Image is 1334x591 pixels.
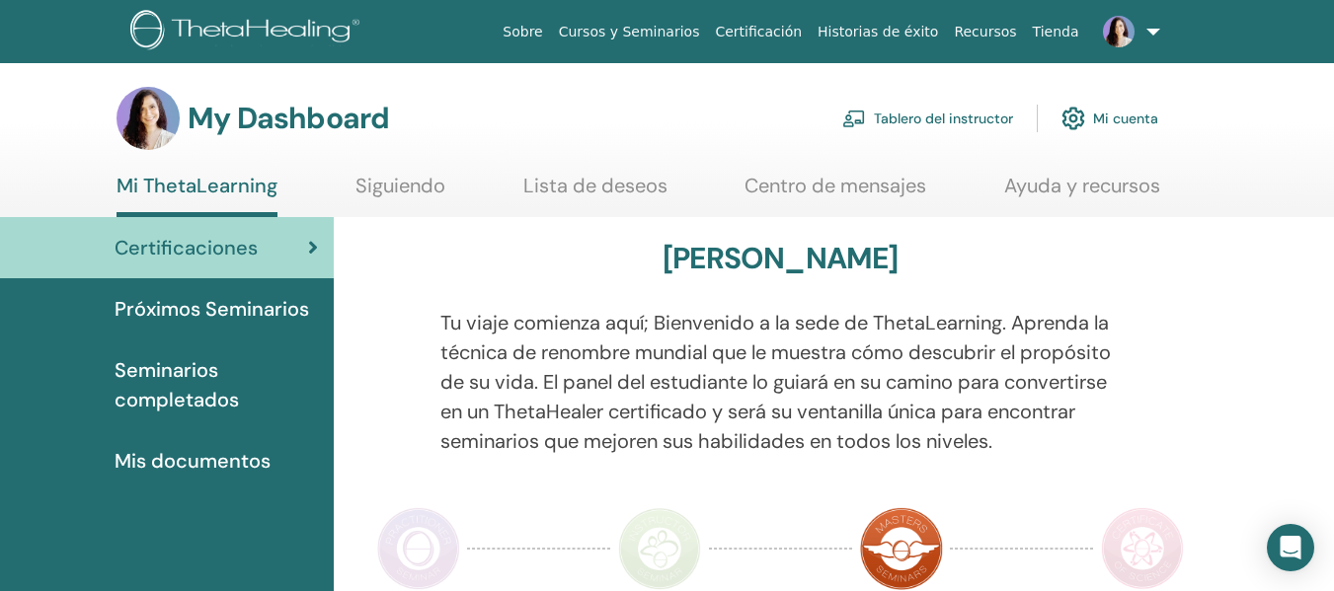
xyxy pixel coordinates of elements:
a: Ayuda y recursos [1004,174,1160,212]
a: Recursos [946,14,1024,50]
img: Certificate of Science [1101,507,1184,590]
span: Certificaciones [115,233,258,262]
a: Historias de éxito [810,14,946,50]
img: default.jpg [1103,16,1135,47]
a: Mi cuenta [1061,97,1158,140]
a: Lista de deseos [523,174,667,212]
h3: [PERSON_NAME] [663,241,899,276]
div: Open Intercom Messenger [1267,524,1314,571]
img: Master [860,507,943,590]
a: Certificación [707,14,810,50]
span: Seminarios completados [115,355,318,414]
img: default.jpg [117,87,180,150]
a: Tablero del instructor [842,97,1013,140]
img: Instructor [618,507,701,590]
p: Tu viaje comienza aquí; Bienvenido a la sede de ThetaLearning. Aprenda la técnica de renombre mun... [440,308,1121,456]
h3: My Dashboard [188,101,389,136]
span: Mis documentos [115,446,271,476]
a: Centro de mensajes [745,174,926,212]
img: chalkboard-teacher.svg [842,110,866,127]
a: Cursos y Seminarios [551,14,708,50]
a: Sobre [495,14,550,50]
a: Mi ThetaLearning [117,174,277,217]
span: Próximos Seminarios [115,294,309,324]
img: Practitioner [377,507,460,590]
img: cog.svg [1061,102,1085,135]
a: Tienda [1025,14,1087,50]
img: logo.png [130,10,366,54]
a: Siguiendo [355,174,445,212]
